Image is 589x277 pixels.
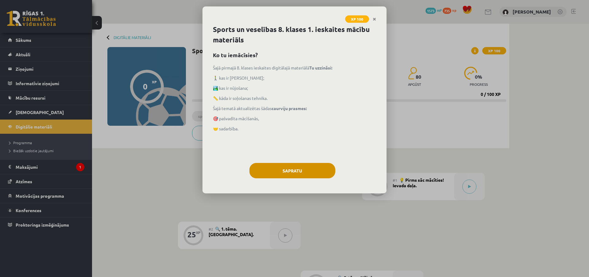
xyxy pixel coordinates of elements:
[213,125,376,132] p: 🤝 sadarbība.
[309,65,332,70] strong: Tu uzzināsi:
[345,15,369,23] span: XP 100
[213,85,376,91] p: 🏞️ kas ir nūjošana;
[271,105,307,111] strong: caurviju prasmes:
[213,95,376,101] p: 📏 kāda ir soļošanas tehnika.
[213,115,376,122] p: 🎯 pašvadīta mācīšanās,
[249,163,335,178] button: Sapratu
[213,105,376,112] p: Šajā tematā aktualizētas šādas
[369,13,380,25] a: Close
[213,51,376,59] h2: Ko tu iemācīsies?
[213,75,376,81] p: 🚶‍♂️ kas ir [PERSON_NAME];
[213,65,376,71] p: Šajā pirmajā 8. klases ieskaites digitālajā materiālā
[213,24,376,45] h1: Sports un veselības 8. klases 1. ieskaites mācību materiāls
